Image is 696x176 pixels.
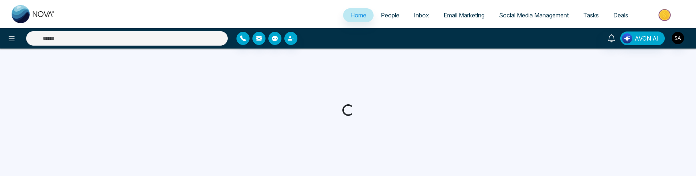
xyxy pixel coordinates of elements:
a: Home [343,8,374,22]
span: Inbox [414,12,429,19]
span: Email Marketing [444,12,485,19]
a: People [374,8,407,22]
span: Social Media Management [499,12,569,19]
a: Deals [606,8,635,22]
img: Lead Flow [622,33,632,43]
a: Tasks [576,8,606,22]
img: Market-place.gif [639,7,692,23]
a: Social Media Management [492,8,576,22]
span: Deals [613,12,628,19]
span: Home [350,12,366,19]
button: AVON AI [620,32,665,45]
span: AVON AI [635,34,659,43]
img: Nova CRM Logo [12,5,55,23]
span: People [381,12,399,19]
img: User Avatar [672,32,684,44]
a: Email Marketing [436,8,492,22]
a: Inbox [407,8,436,22]
span: Tasks [583,12,599,19]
